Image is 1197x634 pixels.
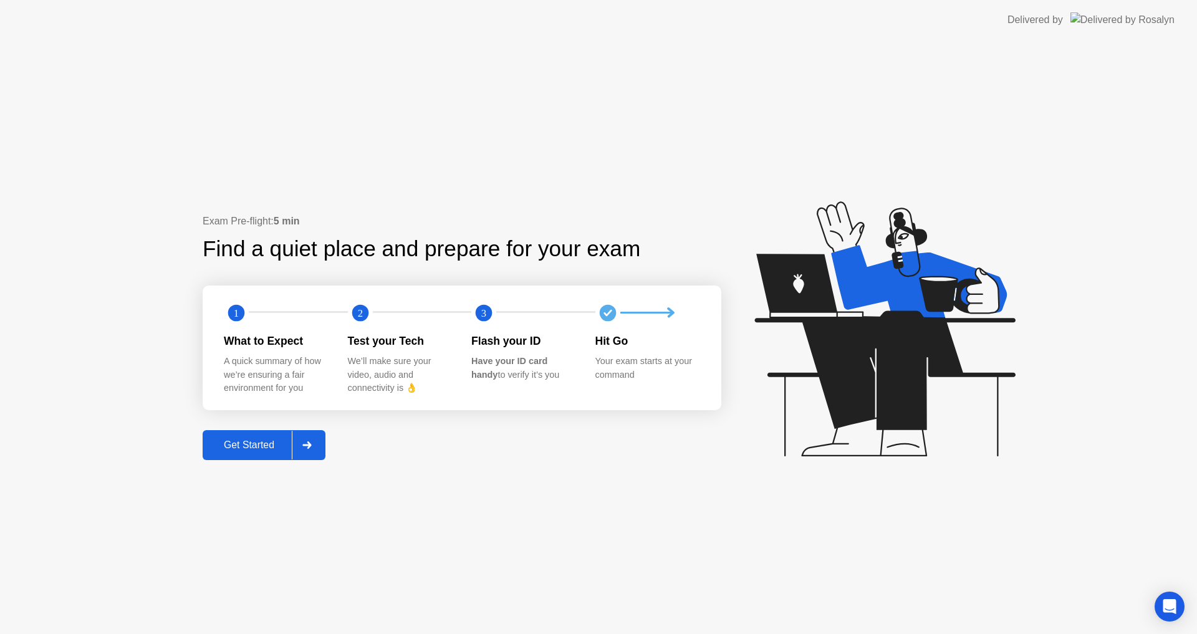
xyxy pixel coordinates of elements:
div: Find a quiet place and prepare for your exam [203,233,642,266]
div: Hit Go [595,333,699,349]
div: Flash your ID [471,333,575,349]
div: What to Expect [224,333,328,349]
img: Delivered by Rosalyn [1070,12,1175,27]
div: to verify it’s you [471,355,575,382]
div: Open Intercom Messenger [1155,592,1185,622]
div: A quick summary of how we’re ensuring a fair environment for you [224,355,328,395]
div: Delivered by [1007,12,1063,27]
button: Get Started [203,430,325,460]
b: Have your ID card handy [471,356,547,380]
div: Test your Tech [348,333,452,349]
div: Get Started [206,439,292,451]
div: Exam Pre-flight: [203,214,721,229]
b: 5 min [274,216,300,226]
div: We’ll make sure your video, audio and connectivity is 👌 [348,355,452,395]
text: 1 [234,307,239,319]
div: Your exam starts at your command [595,355,699,382]
text: 2 [357,307,362,319]
text: 3 [481,307,486,319]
